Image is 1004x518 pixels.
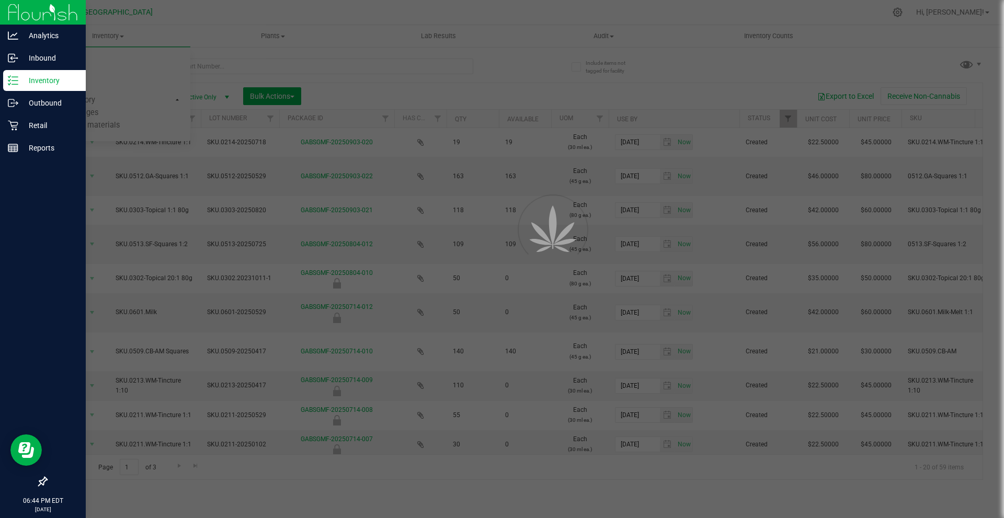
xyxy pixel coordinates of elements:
[8,98,18,108] inline-svg: Outbound
[5,505,81,513] p: [DATE]
[18,119,81,132] p: Retail
[8,75,18,86] inline-svg: Inventory
[10,434,42,466] iframe: Resource center
[8,120,18,131] inline-svg: Retail
[8,30,18,41] inline-svg: Analytics
[18,52,81,64] p: Inbound
[18,97,81,109] p: Outbound
[8,143,18,153] inline-svg: Reports
[18,74,81,87] p: Inventory
[18,29,81,42] p: Analytics
[5,496,81,505] p: 06:44 PM EDT
[8,53,18,63] inline-svg: Inbound
[18,142,81,154] p: Reports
